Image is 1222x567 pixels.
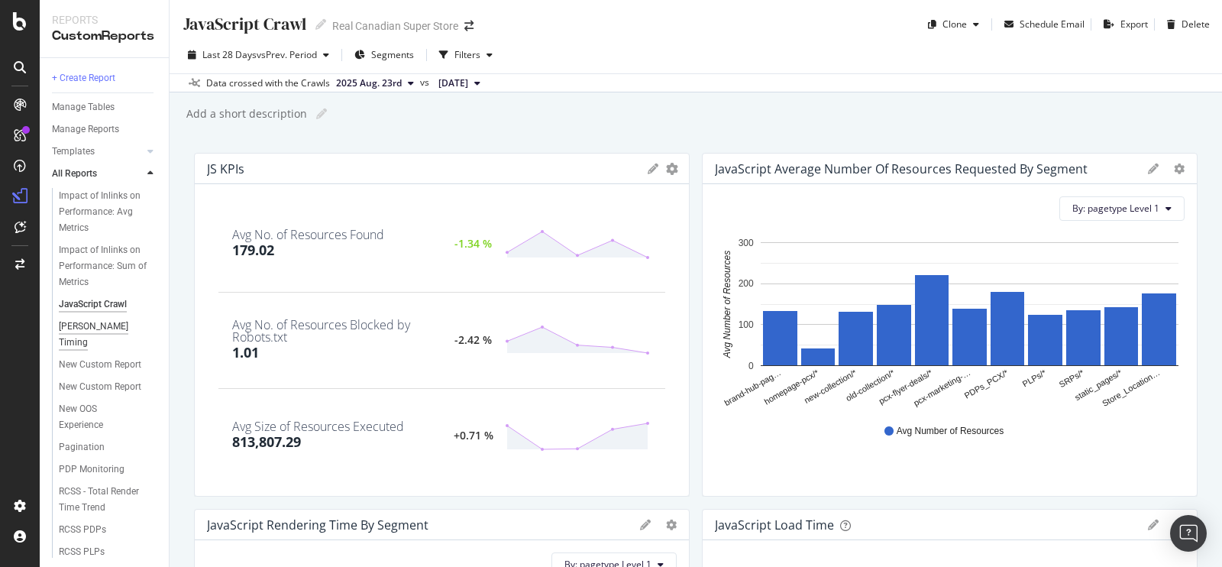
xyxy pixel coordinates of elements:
[438,76,468,90] span: 2025 Jul. 26th
[332,18,458,34] div: Real Canadian Super Store
[739,319,754,330] text: 100
[748,361,754,371] text: 0
[194,153,690,497] div: JS KPIsgeargearAvg No. of Resources Found179.02-1.34 %Avg No. of Resources Blocked by Robots.txt1...
[59,242,151,290] div: Impact of Inlinks on Performance: Sum of Metrics
[59,401,143,433] div: New OOS Experience
[715,161,1088,177] div: JavaScript Average Number of Resources Requested by Segment
[998,12,1085,37] button: Schedule Email
[52,166,143,182] a: All Reports
[52,70,158,86] a: + Create Report
[715,517,834,533] div: JavaScript Load Time
[59,188,158,236] a: Impact of Inlinks on Performance: Avg Metrics
[59,462,124,478] div: PDP Monitoring
[803,368,858,405] text: new-collection/*
[59,522,106,538] div: RCSS PDPs
[59,379,141,395] div: New Custom Report
[202,48,257,61] span: Last 28 Days
[1021,368,1049,389] text: PLPs/*
[207,517,428,533] div: JavaScript Rendering Time by Segment
[715,233,1179,410] svg: A chart.
[702,153,1198,497] div: JavaScript Average Number of Resources Requested by SegmentgeargearBy: pagetype Level 1A chart.Av...
[232,319,442,343] div: Avg No. of Resources Blocked by Robots.txt
[336,76,402,90] span: 2025 Aug. 23rd
[433,43,499,67] button: Filters
[739,238,754,248] text: 300
[52,28,157,45] div: CustomReports
[1058,368,1086,389] text: SRPs/*
[844,368,897,403] text: old-collection/*
[1072,202,1159,215] span: By: pagetype Level 1
[666,520,677,530] div: gear
[666,164,678,174] div: gear
[59,296,158,313] a: JavaScript Crawl
[1073,368,1123,402] text: static_pages/*
[59,319,158,351] a: [PERSON_NAME] Timing
[52,70,115,86] div: + Create Report
[962,368,1010,400] text: PDPs_PCX/*
[1170,515,1207,552] div: Open Intercom Messenger
[739,278,754,289] text: 200
[316,109,327,119] i: Edit report name
[1182,18,1210,31] div: Delete
[897,425,1004,438] span: Avg Number of Resources
[182,12,306,36] div: JavaScript Crawl
[232,433,301,452] div: 813,807.29
[59,544,105,560] div: RCSS PLPs
[942,18,967,31] div: Clone
[315,19,326,30] i: Edit report name
[442,431,505,441] div: +0.71 %
[442,335,505,345] div: -2.42 %
[1059,196,1185,221] button: By: pagetype Level 1
[52,122,158,138] a: Manage Reports
[59,522,158,538] a: RCSS PDPs
[232,343,259,363] div: 1.01
[464,21,474,31] div: arrow-right-arrow-left
[59,296,127,313] div: JavaScript Crawl
[52,166,97,182] div: All Reports
[722,251,732,359] text: Avg Number of Resources
[59,357,158,373] a: New Custom Report
[59,439,158,455] a: Pagination
[257,48,317,61] span: vs Prev. Period
[1120,18,1148,31] div: Export
[1098,12,1148,37] button: Export
[232,420,404,433] div: Avg Size of Resources Executed
[59,484,147,516] div: RCSS - Total Render Time Trend
[59,357,141,373] div: New Custom Report
[59,439,105,455] div: Pagination
[185,106,307,122] div: Add a short description
[207,161,244,177] div: JS KPIs
[52,144,143,160] a: Templates
[52,99,115,115] div: Manage Tables
[59,544,158,560] a: RCSS PLPs
[1174,164,1185,174] div: gear
[454,48,480,61] div: Filters
[52,12,157,28] div: Reports
[59,379,158,395] a: New Custom Report
[877,368,934,406] text: pcx-flyer-deals/*
[206,76,330,90] div: Data crossed with the Crawls
[922,12,985,37] button: Clone
[52,144,95,160] div: Templates
[59,188,150,236] div: Impact of Inlinks on Performance: Avg Metrics
[420,76,432,89] span: vs
[371,48,414,61] span: Segments
[52,99,158,115] a: Manage Tables
[52,122,119,138] div: Manage Reports
[330,74,420,92] button: 2025 Aug. 23rd
[442,239,505,249] div: -1.34 %
[59,401,158,433] a: New OOS Experience
[182,43,335,67] button: Last 28 DaysvsPrev. Period
[59,319,145,351] div: JS Render Timing
[232,228,384,241] div: Avg No. of Resources Found
[432,74,487,92] button: [DATE]
[1020,18,1085,31] div: Schedule Email
[348,43,420,67] button: Segments
[59,462,158,478] a: PDP Monitoring
[763,368,821,407] text: homepage-pcx/*
[59,484,158,516] a: RCSS - Total Render Time Trend
[59,242,158,290] a: Impact of Inlinks on Performance: Sum of Metrics
[1161,12,1210,37] button: Delete
[232,241,274,261] div: 179.02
